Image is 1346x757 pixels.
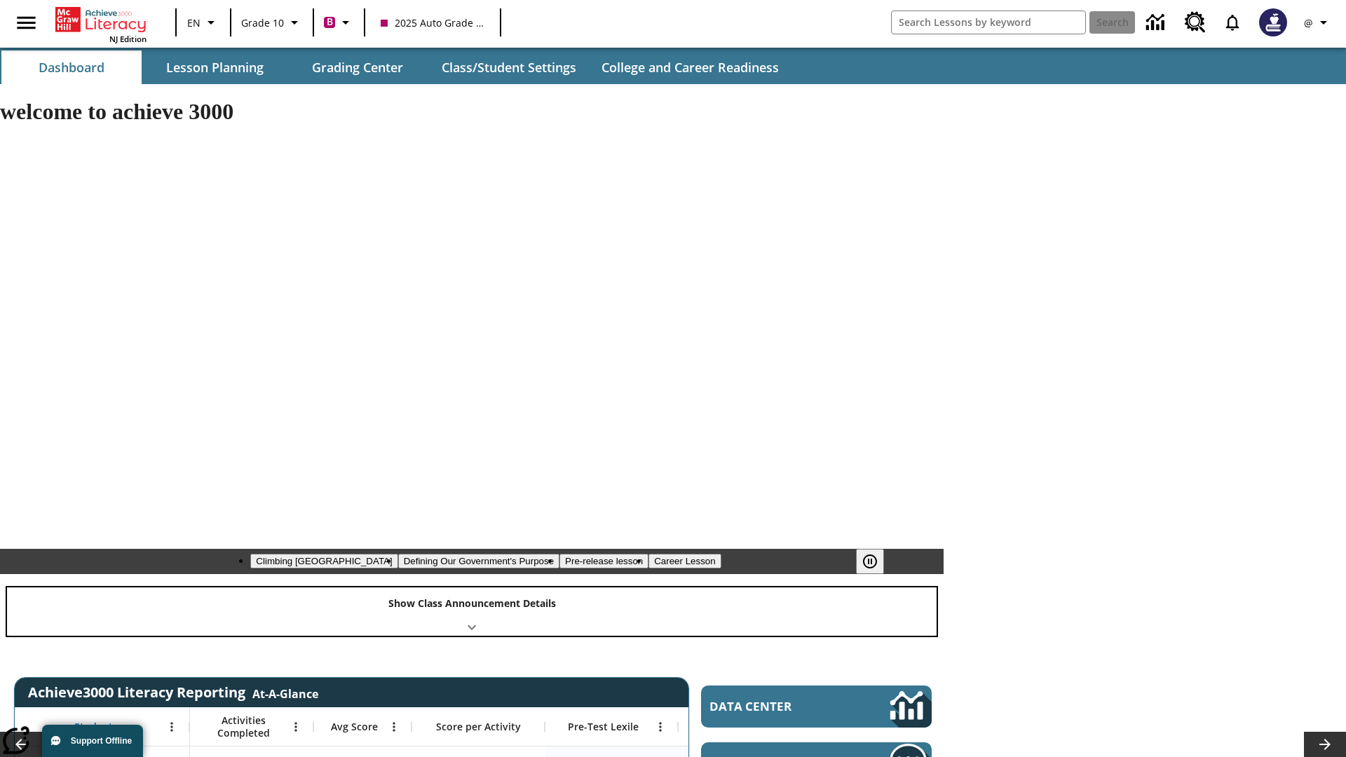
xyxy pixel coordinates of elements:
button: Open Menu [650,716,671,737]
p: Show Class Announcement Details [388,596,556,611]
span: NJ Edition [109,34,147,44]
button: Pause [856,549,884,574]
img: Avatar [1259,8,1287,36]
button: Open side menu [6,2,47,43]
span: Activities Completed [197,714,290,739]
button: Language: EN, Select a language [181,10,226,35]
button: Open Menu [383,716,405,737]
a: Notifications [1214,4,1251,41]
a: Resource Center, Will open in new tab [1176,4,1214,41]
button: Boost Class color is violet red. Change class color [318,10,360,35]
span: Student [74,721,113,733]
button: Slide 1 Climbing Mount Tai [250,554,397,568]
button: Select a new avatar [1251,4,1296,41]
a: Title for My Lessons [DATE] 14:27:02 [11,13,196,25]
span: Achieve3000 Literacy Reporting [28,683,318,702]
a: Data Center [701,686,932,728]
button: Lesson Planning [144,50,285,84]
button: Profile/Settings [1296,10,1340,35]
span: @ [1304,15,1313,30]
button: College and Career Readiness [590,50,790,84]
button: Grade: Grade 10, Select a grade [236,10,308,35]
div: Pause [856,549,898,574]
button: Support Offline [42,725,143,757]
span: EN [187,15,200,30]
div: Show Class Announcement Details [7,587,937,636]
button: Open Menu [161,716,182,737]
button: Slide 4 Career Lesson [648,554,721,568]
button: Open Menu [285,716,306,737]
span: Pre-Test Lexile [568,721,639,733]
span: Grade 10 [241,15,284,30]
span: 2025 Auto Grade 10 [381,15,484,30]
div: Home [55,4,147,44]
button: Dashboard [1,50,142,84]
a: Data Center [1138,4,1176,42]
span: Avg Score [331,721,378,733]
span: Score per Activity [436,721,521,733]
button: Grading Center [287,50,428,84]
button: Slide 2 Defining Our Government's Purpose [398,554,559,568]
input: search field [892,11,1085,34]
body: Maximum 600 characters Press Escape to exit toolbar Press Alt + F10 to reach toolbar [11,11,531,27]
div: At-A-Glance [252,683,318,702]
button: Lesson carousel, Next [1304,732,1346,757]
span: B [327,13,333,31]
button: Class/Student Settings [430,50,587,84]
span: Support Offline [71,736,132,746]
a: Home [55,6,147,34]
button: Slide 3 Pre-release lesson [559,554,648,568]
span: Data Center [709,698,842,714]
